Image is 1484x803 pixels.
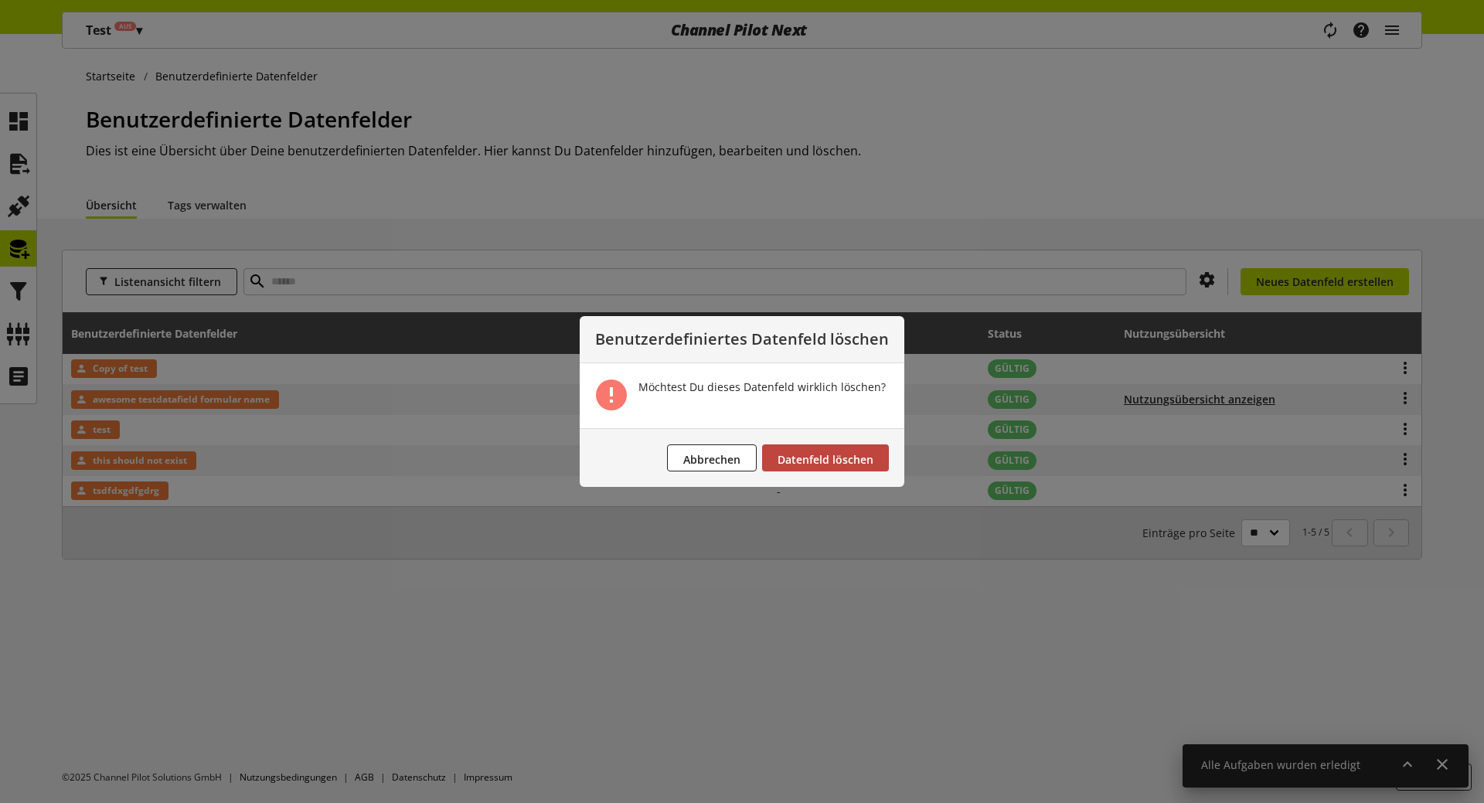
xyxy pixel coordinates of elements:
div: Möchtest Du dieses Datenfeld wirklich löschen? [638,379,886,395]
button: Abbrechen [667,444,757,471]
button: Datenfeld löschen [762,444,889,471]
p: Benutzerdefiniertes Datenfeld löschen [595,332,889,347]
span: Datenfeld löschen [778,452,873,467]
span: Abbrechen [683,452,740,467]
